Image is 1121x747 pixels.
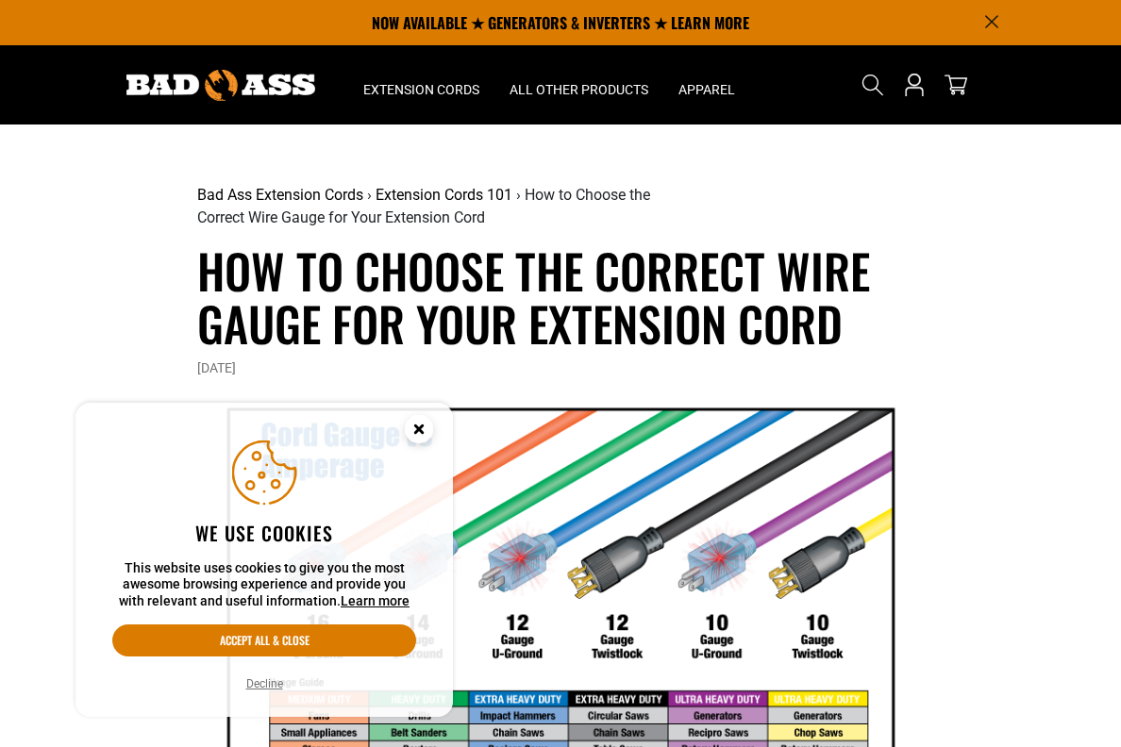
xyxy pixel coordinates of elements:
[75,403,453,718] aside: Cookie Consent
[197,360,236,375] time: [DATE]
[348,45,494,124] summary: Extension Cords
[494,45,663,124] summary: All Other Products
[197,243,924,349] h1: How to Choose the Correct Wire Gauge for Your Extension Cord
[197,186,363,204] a: Bad Ass Extension Cords
[858,70,888,100] summary: Search
[112,560,416,610] p: This website uses cookies to give you the most awesome browsing experience and provide you with r...
[197,184,681,229] nav: breadcrumbs
[241,674,289,693] button: Decline
[516,186,521,204] span: ›
[363,81,479,98] span: Extension Cords
[376,186,512,204] a: Extension Cords 101
[126,70,315,101] img: Bad Ass Extension Cords
[367,186,372,204] span: ›
[112,624,416,656] button: Accept all & close
[510,81,648,98] span: All Other Products
[341,593,410,608] a: Learn more
[112,521,416,545] h2: We use cookies
[678,81,735,98] span: Apparel
[663,45,750,124] summary: Apparel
